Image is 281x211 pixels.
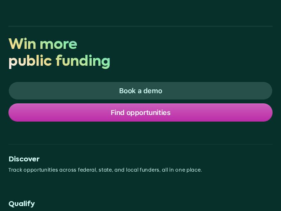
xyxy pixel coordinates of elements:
[8,200,273,209] p: Qualify
[5,8,53,16] p: STREAMLINE
[8,103,273,122] a: Find opportunities
[8,167,273,174] p: Track opportunities across federal, state, and local funders, all in one place.
[8,82,273,100] a: Book a demo
[8,55,111,69] span: public funding
[8,38,77,52] span: Win more
[119,86,162,95] p: Book a demo
[111,108,171,117] p: Find opportunities
[8,155,273,164] p: Discover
